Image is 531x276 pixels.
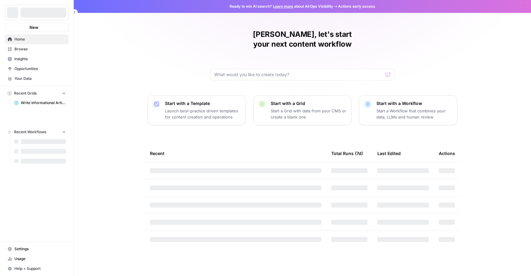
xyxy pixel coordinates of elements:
[214,72,383,78] input: What would you like to create today?
[376,108,452,120] p: Start a Workflow that combines your data, LLMs and human review
[273,4,293,9] a: Learn more
[5,74,69,84] a: Your Data
[439,145,455,162] div: Actions
[5,54,69,64] a: Insights
[165,100,241,107] p: Start with a Template
[271,108,346,120] p: Start a Grid with data from your CMS or create a blank one
[5,23,69,32] button: New
[14,46,66,52] span: Browse
[5,264,69,274] button: Help + Support
[11,98,69,108] a: Write Informational Articles
[14,37,66,42] span: Home
[377,145,401,162] div: Last Edited
[165,108,241,120] p: Launch best-practice driven templates for content creation and operations
[5,254,69,264] a: Usage
[331,145,363,162] div: Total Runs (7d)
[14,246,66,252] span: Settings
[253,95,352,125] button: Start with a GridStart a Grid with data from your CMS or create a blank one
[359,95,457,125] button: Start with a WorkflowStart a Workflow that combines your data, LLMs and human review
[29,24,38,30] span: New
[14,66,66,72] span: Opportunities
[14,91,37,96] span: Recent Grids
[338,4,375,9] span: Actions early access
[14,76,66,81] span: Your Data
[5,64,69,74] a: Opportunities
[5,127,69,137] button: Recent Workflows
[271,100,346,107] p: Start with a Grid
[21,100,66,106] span: Write Informational Articles
[147,95,246,125] button: Start with a TemplateLaunch best-practice driven templates for content creation and operations
[14,266,66,271] span: Help + Support
[5,89,69,98] button: Recent Grids
[14,56,66,62] span: Insights
[210,29,395,49] h1: [PERSON_NAME], let's start your next content workflow
[5,244,69,254] a: Settings
[230,4,333,9] span: Ready to win AI search? about AirOps Visibility
[376,100,452,107] p: Start with a Workflow
[5,34,69,44] a: Home
[150,145,321,162] div: Recent
[5,44,69,54] a: Browse
[14,256,66,262] span: Usage
[14,129,46,135] span: Recent Workflows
